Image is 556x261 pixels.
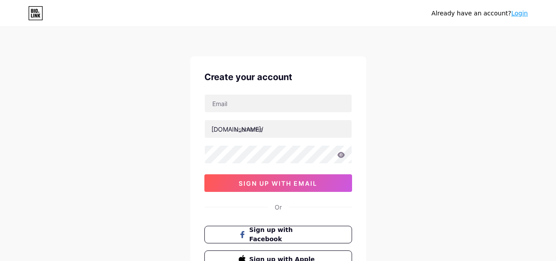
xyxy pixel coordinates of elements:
div: Already have an account? [432,9,528,18]
span: Sign up with Facebook [249,225,317,244]
span: sign up with email [239,180,317,187]
div: Create your account [204,70,352,84]
div: [DOMAIN_NAME]/ [211,125,263,134]
input: Email [205,95,352,112]
button: sign up with email [204,174,352,192]
a: Login [511,10,528,17]
input: username [205,120,352,138]
div: Or [275,202,282,212]
button: Sign up with Facebook [204,226,352,243]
